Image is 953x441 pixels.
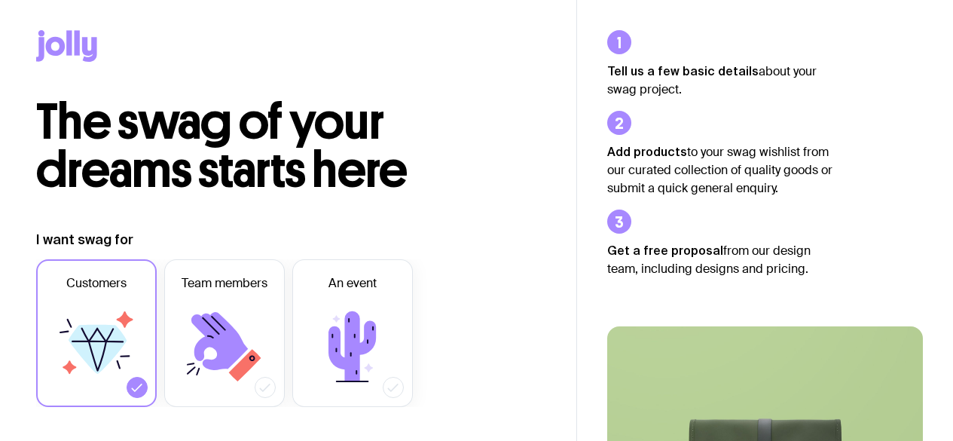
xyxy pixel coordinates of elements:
[36,231,133,249] label: I want swag for
[607,64,759,78] strong: Tell us a few basic details
[607,62,833,99] p: about your swag project.
[182,274,267,292] span: Team members
[607,142,833,198] p: to your swag wishlist from our curated collection of quality goods or submit a quick general enqu...
[36,92,408,200] span: The swag of your dreams starts here
[607,241,833,278] p: from our design team, including designs and pricing.
[607,243,723,257] strong: Get a free proposal
[607,145,687,158] strong: Add products
[328,274,377,292] span: An event
[66,274,127,292] span: Customers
